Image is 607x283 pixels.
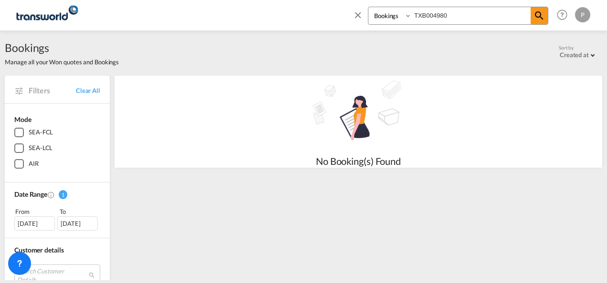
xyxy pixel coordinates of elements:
div: Created at [560,51,589,59]
a: Clear All [76,86,100,95]
div: From [14,207,56,216]
div: [DATE] [57,216,98,231]
span: icon-magnify [531,7,548,24]
md-icon: icon-close [353,10,363,20]
div: To [59,207,101,216]
div: No Booking(s) Found [287,154,430,168]
span: Help [554,7,570,23]
md-icon: assets/icons/custom/empty_shipments.svg [287,76,430,154]
span: Date Range [14,190,47,198]
span: Bookings [5,40,119,55]
md-icon: icon-magnify [534,10,545,21]
div: Customer details [14,245,100,255]
span: From To [DATE][DATE] [14,207,100,231]
div: P [575,7,590,22]
md-icon: Created On [47,191,55,199]
div: Help [554,7,575,24]
span: Manage all your Won quotes and Bookings [5,58,119,66]
div: [DATE] [14,216,55,231]
span: Customer details [14,246,63,254]
span: icon-close [353,7,368,30]
img: f753ae806dec11f0841701cdfdf085c0.png [14,4,79,26]
div: SEA-FCL [29,128,53,137]
md-checkbox: AIR [14,159,100,169]
span: Mode [14,115,31,123]
span: Sort by [559,44,574,51]
md-checkbox: SEA-LCL [14,143,100,153]
input: Enter Booking ID, Reference ID, Order ID [412,7,531,24]
div: AIR [29,159,39,169]
span: 1 [59,190,67,199]
div: SEA-LCL [29,143,52,153]
span: Filters [29,85,76,96]
md-checkbox: SEA-FCL [14,128,100,137]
